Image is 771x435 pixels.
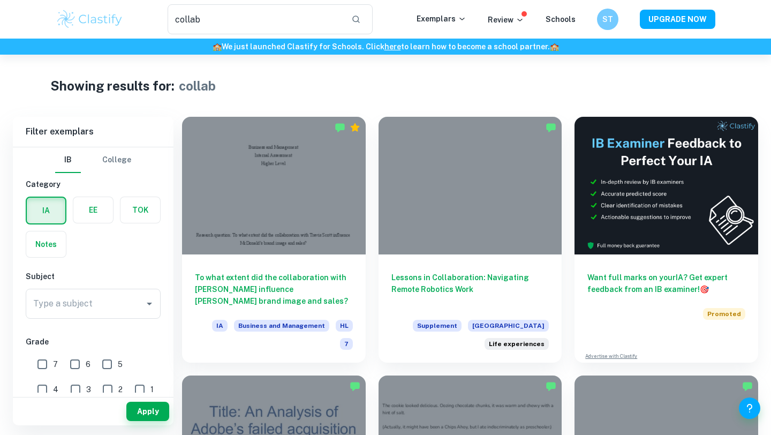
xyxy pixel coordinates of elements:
[336,320,353,332] span: HL
[597,9,618,30] button: ST
[546,15,576,24] a: Schools
[379,117,562,363] a: Lessons in Collaboration: Navigating Remote Robotics WorkSupplement[GEOGRAPHIC_DATA]In the afterm...
[55,147,81,173] button: IB
[417,13,466,25] p: Exemplars
[168,4,343,34] input: Search for any exemplars...
[489,339,545,349] span: Life experiences
[53,358,58,370] span: 7
[26,231,66,257] button: Notes
[700,285,709,294] span: 🎯
[142,296,157,311] button: Open
[56,9,124,30] img: Clastify logo
[73,197,113,223] button: EE
[26,336,161,348] h6: Grade
[468,320,549,332] span: [GEOGRAPHIC_DATA]
[118,358,123,370] span: 5
[550,42,559,51] span: 🏫
[546,381,556,392] img: Marked
[55,147,131,173] div: Filter type choice
[53,384,58,395] span: 4
[182,117,366,363] a: To what extent did the collaboration with [PERSON_NAME] influence [PERSON_NAME] brand image and s...
[413,320,462,332] span: Supplement
[340,338,353,350] span: 7
[26,271,161,282] h6: Subject
[120,197,160,223] button: TOK
[195,272,353,307] h6: To what extent did the collaboration with [PERSON_NAME] influence [PERSON_NAME] brand image and s...
[575,117,758,254] img: Thumbnail
[585,352,637,360] a: Advertise with Clastify
[488,14,524,26] p: Review
[126,402,169,421] button: Apply
[575,117,758,363] a: Want full marks on yourIA? Get expert feedback from an IB examiner!PromotedAdvertise with Clastify
[384,42,401,51] a: here
[86,358,90,370] span: 6
[546,122,556,133] img: Marked
[485,338,549,350] div: In the aftermath of the U.S. Civil War, Ezra Cornell wrote, “I would found an institution where a...
[118,384,123,395] span: 2
[703,308,745,320] span: Promoted
[587,272,745,295] h6: Want full marks on your IA ? Get expert feedback from an IB examiner!
[742,381,753,392] img: Marked
[102,147,131,173] button: College
[640,10,715,29] button: UPGRADE NOW
[50,76,175,95] h1: Showing results for:
[602,13,614,25] h6: ST
[26,178,161,190] h6: Category
[150,384,154,395] span: 1
[739,397,760,419] button: Help and Feedback
[13,117,173,147] h6: Filter exemplars
[213,42,222,51] span: 🏫
[27,198,65,223] button: IA
[234,320,329,332] span: Business and Management
[2,41,769,52] h6: We just launched Clastify for Schools. Click to learn how to become a school partner.
[86,384,91,395] span: 3
[179,76,216,95] h1: collab
[212,320,228,332] span: IA
[391,272,549,307] h6: Lessons in Collaboration: Navigating Remote Robotics Work
[350,122,360,133] div: Premium
[350,381,360,392] img: Marked
[335,122,345,133] img: Marked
